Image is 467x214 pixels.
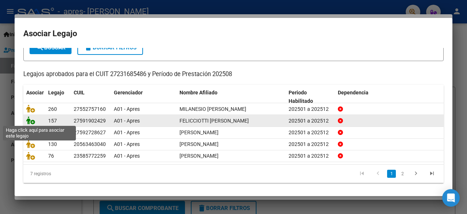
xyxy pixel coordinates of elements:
p: Legajos aprobados para el CUIT 27231685486 y Período de Prestación 202508 [23,70,444,79]
span: A01 - Apres [114,141,140,147]
div: 202501 a 202512 [289,128,332,137]
div: 27592728627 [74,128,106,137]
a: go to next page [409,170,423,178]
span: 76 [48,153,54,159]
span: Gerenciador [114,90,143,95]
span: 260 [48,106,57,112]
a: go to last page [425,170,439,178]
span: Buscar [35,44,66,51]
datatable-header-cell: Nombre Afiliado [177,85,286,109]
datatable-header-cell: Dependencia [335,85,444,109]
a: 2 [398,170,407,178]
datatable-header-cell: Periodo Habilitado [286,85,335,109]
span: A01 - Apres [114,153,140,159]
div: 27552757160 [74,105,106,113]
span: A01 - Apres [114,129,140,135]
span: ORTIZ IGNACIO JOAQUIN [180,141,219,147]
span: Asociar [26,90,44,95]
a: go to previous page [371,170,385,178]
div: 23585772259 [74,152,106,160]
li: page 2 [397,168,408,180]
div: 202501 a 202512 [289,152,332,160]
span: 130 [48,141,57,147]
span: FELICCIOTTI DELFINA LUCIANA [180,118,249,124]
div: 20563463040 [74,140,106,149]
span: Legajo [48,90,64,95]
div: 27591902429 [74,117,106,125]
div: 202501 a 202512 [289,105,332,113]
div: Open Intercom Messenger [442,189,460,207]
span: MARTINEZ AGUSTIN [180,153,219,159]
h2: Asociar Legajo [23,27,444,41]
span: A01 - Apres [114,118,140,124]
div: 7 registros [23,165,106,183]
datatable-header-cell: Asociar [23,85,45,109]
span: 157 [48,118,57,124]
a: 1 [387,170,396,178]
span: CUIL [74,90,85,95]
span: 146 [48,129,57,135]
span: Dependencia [338,90,368,95]
datatable-header-cell: Legajo [45,85,71,109]
datatable-header-cell: CUIL [71,85,111,109]
datatable-header-cell: Gerenciador [111,85,177,109]
li: page 1 [386,168,397,180]
span: Periodo Habilitado [289,90,313,104]
span: MILANESIO LEIA SOFIA [180,106,246,112]
div: 202501 a 202512 [289,140,332,149]
span: A01 - Apres [114,106,140,112]
span: Borrar Filtros [84,44,136,51]
span: Nombre Afiliado [180,90,217,95]
div: 202501 a 202512 [289,117,332,125]
a: go to first page [355,170,369,178]
span: RUIZ MUNAFO FELIPE [180,129,219,135]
